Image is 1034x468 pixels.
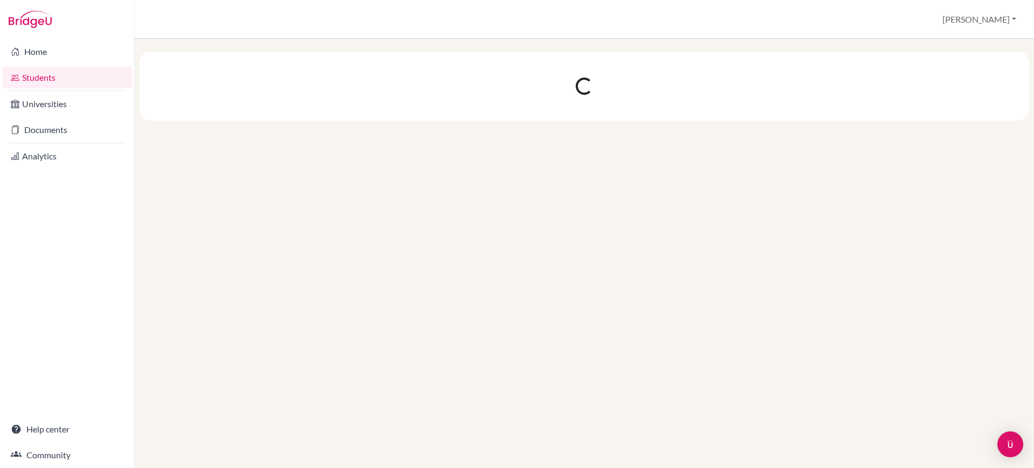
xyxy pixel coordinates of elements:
img: Bridge-U [9,11,52,28]
a: Analytics [2,145,132,167]
a: Documents [2,119,132,141]
button: [PERSON_NAME] [938,9,1021,30]
div: Open Intercom Messenger [997,431,1023,457]
a: Universities [2,93,132,115]
a: Help center [2,418,132,440]
a: Community [2,444,132,466]
a: Home [2,41,132,62]
a: Students [2,67,132,88]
